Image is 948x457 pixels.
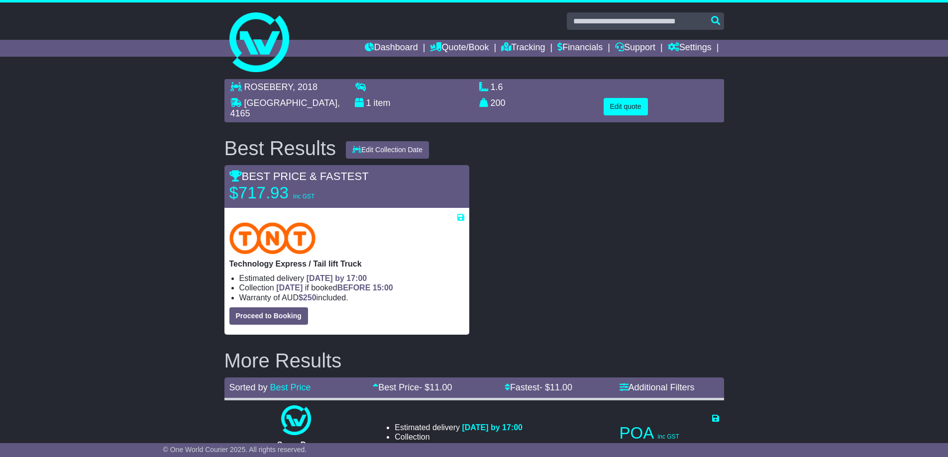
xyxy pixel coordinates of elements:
a: Best Price [270,382,311,392]
button: Proceed to Booking [229,307,308,325]
a: Fastest- $11.00 [505,382,572,392]
span: $ [454,443,472,451]
li: Estimated delivery [239,274,464,283]
span: [DATE] [276,283,303,292]
span: , 2018 [293,82,317,92]
span: ROSEBERY [244,82,293,92]
span: 1 [366,98,371,108]
div: Best Results [219,137,341,159]
a: Best Price- $11.00 [373,382,452,392]
span: $ [299,293,316,302]
span: - $ [419,382,452,392]
button: Edit quote [604,98,648,115]
span: - $ [539,382,572,392]
a: Settings [668,40,712,57]
span: 11.00 [550,382,572,392]
li: Warranty of AUD included. [395,442,523,452]
span: 1.6 [491,82,503,92]
a: Financials [557,40,603,57]
span: inc GST [293,193,315,200]
span: [DATE] by 17:00 [307,274,367,282]
span: BEST PRICE & FASTEST [229,170,369,183]
a: Support [615,40,655,57]
a: Quote/Book [430,40,489,57]
a: Dashboard [365,40,418,57]
span: 11.00 [429,382,452,392]
li: Warranty of AUD included. [239,293,464,302]
img: One World Courier: Same Day Nationwide(quotes take 0.5-1 hour) [281,405,311,435]
li: Collection [395,432,523,442]
span: BEFORE [337,283,371,292]
span: 200 [491,98,506,108]
span: [DATE] by 17:00 [462,423,523,432]
p: $717.93 [229,183,354,203]
span: [GEOGRAPHIC_DATA] [244,98,337,108]
img: TNT Domestic: Technology Express / Tail lift Truck [229,222,316,254]
span: , 4165 [230,98,340,119]
span: inc GST [658,433,679,440]
span: 15:00 [373,283,393,292]
li: Estimated delivery [395,423,523,432]
button: Edit Collection Date [346,141,429,159]
span: © One World Courier 2025. All rights reserved. [163,446,307,454]
p: Technology Express / Tail lift Truck [229,259,464,269]
span: 250 [303,293,316,302]
h2: More Results [224,350,724,371]
li: Collection [239,283,464,292]
span: if booked [276,283,393,292]
span: Sorted by [229,382,268,392]
span: 250 [459,443,472,451]
p: POA [620,423,719,443]
a: Tracking [501,40,545,57]
span: item [374,98,391,108]
a: Additional Filters [620,382,695,392]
